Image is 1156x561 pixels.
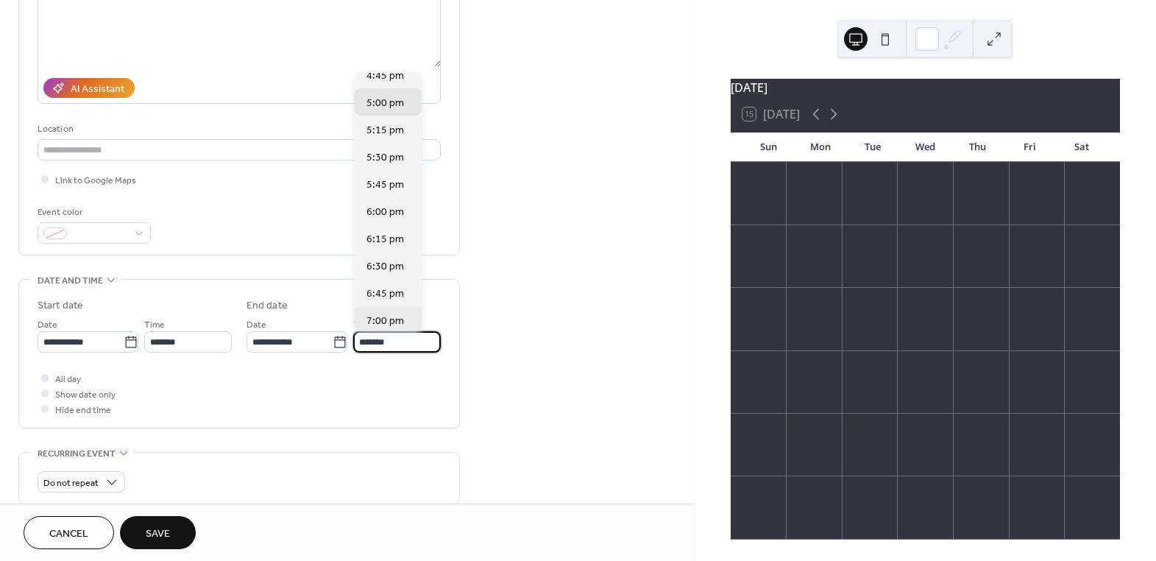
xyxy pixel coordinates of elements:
div: 30 [957,417,968,428]
span: 4:45 pm [366,68,404,83]
div: 9 [957,229,968,240]
span: 5:45 pm [366,177,404,192]
div: 26 [735,417,746,428]
div: 18 [1068,292,1079,303]
div: 12 [735,292,746,303]
span: 6:30 pm [366,258,404,274]
div: Tue [847,133,899,162]
div: 30 [846,166,857,177]
div: 2 [957,166,968,177]
div: 15 [901,292,912,303]
div: Fri [1004,133,1056,162]
div: 28 [735,166,746,177]
div: 7 [846,229,857,240]
span: 6:45 pm [366,286,404,301]
span: 6:15 pm [366,231,404,247]
div: 22 [901,355,912,366]
span: 6:00 pm [366,204,404,219]
div: 1 [901,166,912,177]
div: 3 [790,480,801,491]
div: 20 [790,355,801,366]
div: End date [247,298,288,314]
span: Date [247,317,266,333]
button: AI Assistant [43,78,135,98]
span: 5:15 pm [366,122,404,138]
div: Sun [742,133,795,162]
span: Date [38,317,57,333]
div: 5 [735,229,746,240]
div: 21 [846,355,857,366]
span: 5:30 pm [366,149,404,165]
span: Do not repeat [43,475,99,492]
div: 8 [901,229,912,240]
div: Event color [38,205,148,220]
span: Save [146,526,170,542]
span: 7:00 pm [366,313,404,328]
span: Link to Google Maps [55,173,136,188]
div: 27 [790,417,801,428]
div: 6 [957,480,968,491]
button: Save [120,516,196,549]
div: 6 [790,229,801,240]
div: Location [38,121,438,137]
div: 16 [957,292,968,303]
div: 29 [901,417,912,428]
div: 8 [1068,480,1079,491]
div: 1 [1068,417,1079,428]
div: 29 [790,166,801,177]
div: 7 [1013,480,1024,491]
div: 24 [1013,355,1024,366]
span: All day [55,372,81,387]
span: Show date only [55,387,116,403]
span: Date and time [38,273,103,289]
button: Cancel [24,516,114,549]
div: Thu [951,133,1004,162]
div: 11 [1068,229,1079,240]
div: Wed [899,133,951,162]
div: Mon [795,133,847,162]
span: Recurring event [38,446,116,462]
div: 4 [846,480,857,491]
div: 14 [846,292,857,303]
div: 2 [735,480,746,491]
div: 10 [1013,229,1024,240]
div: 28 [846,417,857,428]
span: Cancel [49,526,88,542]
div: 25 [1068,355,1079,366]
div: 31 [1013,417,1024,428]
div: 19 [735,355,746,366]
div: Start date [38,298,83,314]
div: Sat [1056,133,1108,162]
div: 4 [1068,166,1079,177]
div: 13 [790,292,801,303]
span: Hide end time [55,403,111,418]
div: [DATE] [731,79,1120,96]
span: Time [353,317,374,333]
div: 23 [957,355,968,366]
span: 5:00 pm [366,95,404,110]
div: 5 [901,480,912,491]
div: 17 [1013,292,1024,303]
span: Time [144,317,165,333]
div: AI Assistant [71,82,124,97]
div: 3 [1013,166,1024,177]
